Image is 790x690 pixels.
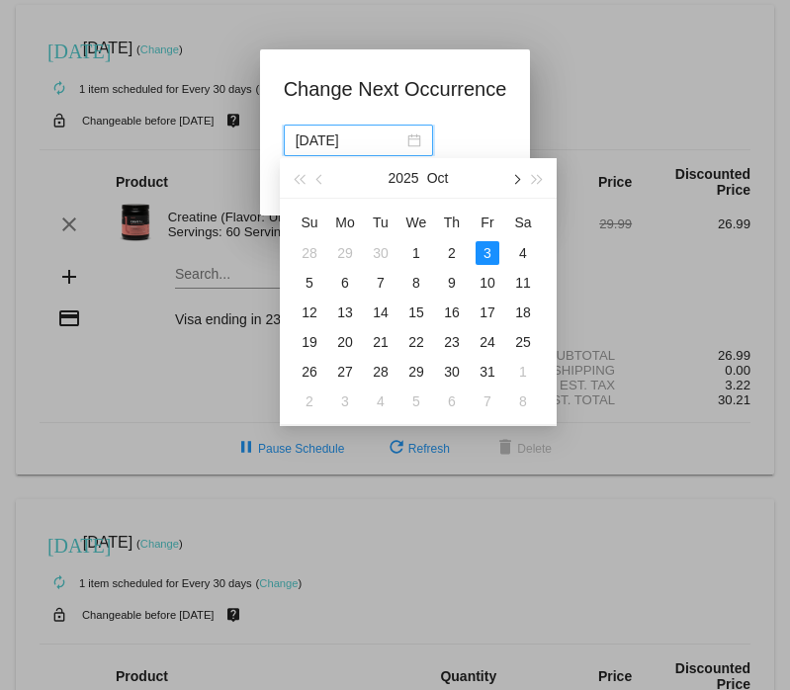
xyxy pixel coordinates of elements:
div: 30 [369,241,393,265]
td: 10/10/2025 [470,268,505,298]
th: Wed [398,207,434,238]
td: 10/6/2025 [327,268,363,298]
div: 5 [298,271,321,295]
td: 10/8/2025 [398,268,434,298]
td: 10/20/2025 [327,327,363,357]
div: 8 [404,271,428,295]
td: 10/21/2025 [363,327,398,357]
td: 10/3/2025 [470,238,505,268]
div: 19 [298,330,321,354]
div: 30 [440,360,464,384]
div: 28 [298,241,321,265]
td: 11/5/2025 [398,387,434,416]
div: 17 [476,301,499,324]
div: 2 [440,241,464,265]
div: 11 [511,271,535,295]
button: Next month (PageDown) [504,158,526,198]
th: Thu [434,207,470,238]
div: 14 [369,301,393,324]
td: 11/1/2025 [505,357,541,387]
div: 18 [511,301,535,324]
td: 9/30/2025 [363,238,398,268]
td: 10/11/2025 [505,268,541,298]
div: 24 [476,330,499,354]
td: 10/22/2025 [398,327,434,357]
td: 11/2/2025 [292,387,327,416]
td: 10/30/2025 [434,357,470,387]
td: 11/3/2025 [327,387,363,416]
th: Fri [470,207,505,238]
td: 10/31/2025 [470,357,505,387]
div: 22 [404,330,428,354]
td: 10/13/2025 [327,298,363,327]
td: 10/9/2025 [434,268,470,298]
td: 10/25/2025 [505,327,541,357]
td: 10/1/2025 [398,238,434,268]
div: 21 [369,330,393,354]
td: 11/6/2025 [434,387,470,416]
div: 29 [333,241,357,265]
div: 6 [440,389,464,413]
div: 7 [476,389,499,413]
div: 4 [511,241,535,265]
td: 10/12/2025 [292,298,327,327]
div: 1 [404,241,428,265]
td: 10/2/2025 [434,238,470,268]
button: Previous month (PageUp) [309,158,331,198]
div: 9 [440,271,464,295]
input: Select date [296,129,403,151]
div: 31 [476,360,499,384]
th: Sun [292,207,327,238]
div: 16 [440,301,464,324]
td: 10/24/2025 [470,327,505,357]
div: 29 [404,360,428,384]
div: 10 [476,271,499,295]
h1: Change Next Occurrence [284,73,507,105]
td: 10/19/2025 [292,327,327,357]
th: Tue [363,207,398,238]
td: 11/4/2025 [363,387,398,416]
div: 5 [404,389,428,413]
div: 6 [333,271,357,295]
td: 10/27/2025 [327,357,363,387]
button: Last year (Control + left) [288,158,309,198]
div: 3 [333,389,357,413]
button: Oct [427,158,449,198]
div: 13 [333,301,357,324]
div: 15 [404,301,428,324]
div: 4 [369,389,393,413]
td: 10/15/2025 [398,298,434,327]
td: 10/17/2025 [470,298,505,327]
td: 10/5/2025 [292,268,327,298]
button: Next year (Control + right) [527,158,549,198]
div: 1 [511,360,535,384]
div: 27 [333,360,357,384]
td: 10/26/2025 [292,357,327,387]
td: 10/23/2025 [434,327,470,357]
th: Sat [505,207,541,238]
td: 11/8/2025 [505,387,541,416]
div: 7 [369,271,393,295]
div: 12 [298,301,321,324]
td: 10/29/2025 [398,357,434,387]
div: 28 [369,360,393,384]
td: 10/4/2025 [505,238,541,268]
td: 9/29/2025 [327,238,363,268]
div: 25 [511,330,535,354]
div: 23 [440,330,464,354]
div: 8 [511,389,535,413]
td: 10/7/2025 [363,268,398,298]
td: 10/14/2025 [363,298,398,327]
div: 20 [333,330,357,354]
td: 10/16/2025 [434,298,470,327]
td: 10/28/2025 [363,357,398,387]
div: 3 [476,241,499,265]
td: 9/28/2025 [292,238,327,268]
th: Mon [327,207,363,238]
div: 26 [298,360,321,384]
td: 11/7/2025 [470,387,505,416]
td: 10/18/2025 [505,298,541,327]
div: 2 [298,389,321,413]
button: 2025 [389,158,419,198]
